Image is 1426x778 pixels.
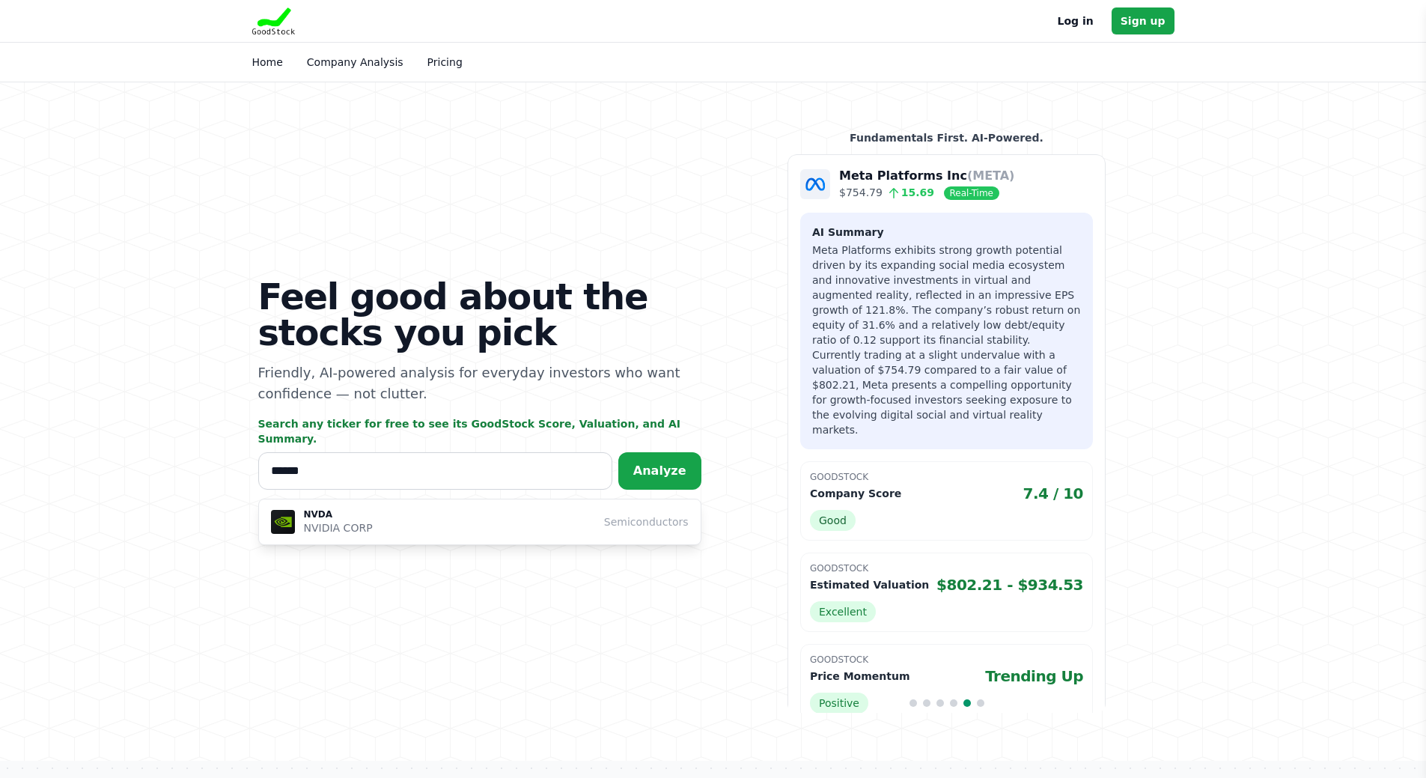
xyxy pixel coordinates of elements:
[810,577,929,592] p: Estimated Valuation
[427,56,463,68] a: Pricing
[271,510,295,534] img: NVDA
[1112,7,1174,34] a: Sign up
[839,167,1014,185] p: Meta Platforms Inc
[618,452,701,490] button: Analyze
[936,574,1083,595] span: $802.21 - $934.53
[812,225,1081,240] h3: AI Summary
[810,654,1083,666] p: GoodStock
[977,699,984,707] span: Go to slide 6
[909,699,917,707] span: Go to slide 1
[604,514,689,529] span: Semiconductors
[787,130,1106,145] p: Fundamentals First. AI-Powered.
[810,669,909,684] p: Price Momentum
[258,279,701,350] h1: Feel good about the stocks you pick
[839,185,1014,201] p: $754.79
[923,699,930,707] span: Go to slide 2
[307,56,403,68] a: Company Analysis
[304,520,373,535] p: NVIDIA CORP
[883,186,934,198] span: 15.69
[1023,483,1084,504] span: 7.4 / 10
[944,186,999,200] span: Real-Time
[258,416,701,446] p: Search any ticker for free to see its GoodStock Score, Valuation, and AI Summary.
[810,486,901,501] p: Company Score
[810,601,876,622] span: Excellent
[252,7,296,34] img: Goodstock Logo
[810,693,868,714] span: Positive
[810,562,1083,574] p: GoodStock
[936,699,944,707] span: Go to slide 3
[787,154,1106,742] a: Company Logo Meta Platforms Inc(META) $754.79 15.69 Real-Time AI Summary Meta Platforms exhibits ...
[259,499,701,544] button: NVDA NVDA NVIDIA CORP Semiconductors
[787,154,1106,742] div: 5 / 6
[1058,12,1094,30] a: Log in
[963,699,971,707] span: Go to slide 5
[800,169,830,199] img: Company Logo
[810,471,1083,483] p: GoodStock
[810,510,856,531] span: Good
[258,362,701,404] p: Friendly, AI-powered analysis for everyday investors who want confidence — not clutter.
[950,699,957,707] span: Go to slide 4
[967,168,1015,183] span: (META)
[304,508,373,520] p: NVDA
[985,666,1083,687] span: Trending Up
[252,56,283,68] a: Home
[812,243,1081,437] p: Meta Platforms exhibits strong growth potential driven by its expanding social media ecosystem an...
[633,464,686,478] span: Analyze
